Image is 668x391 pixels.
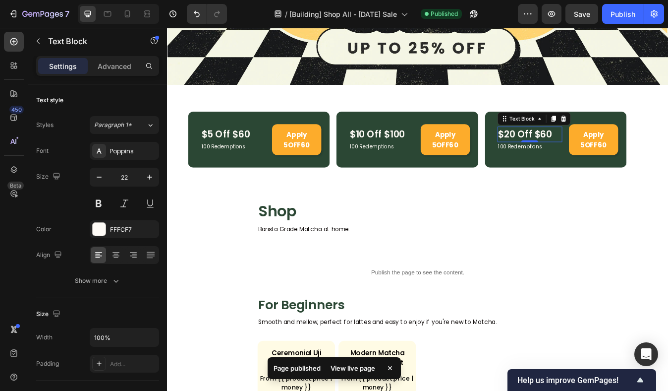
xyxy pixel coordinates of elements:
button: Paragraph 1* [90,116,159,134]
button: Save [565,4,598,24]
p: Page published [274,363,321,373]
span: Paragraph 1* [94,121,132,130]
span: Published [431,9,458,18]
p: Text Block [48,35,132,47]
div: Align [36,249,64,262]
span: / [285,9,287,19]
strong: Apply 5OFF60 [490,121,521,145]
button: Show survey - Help us improve GemPages! [517,374,646,386]
div: Color [36,225,52,234]
span: Help us improve GemPages! [517,376,634,385]
p: 100 Redemptions [393,136,468,145]
p: 100 Redemptions [217,136,291,145]
div: Text style [36,96,63,105]
div: FFFCF7 [110,225,157,234]
h2: Shop [107,205,488,229]
button: Show more [36,272,159,290]
div: Styles [36,121,54,130]
div: Publish [611,9,635,19]
div: Text Block [404,103,438,112]
p: Smooth and mellow, perfect for lattes and easy to enjoy if you're new to Matcha. [108,344,487,354]
input: Auto [90,328,159,346]
div: Rich Text Editor. Editing area: main [216,117,292,135]
h2: For Beginners [107,319,488,339]
div: Font [36,146,49,155]
span: [Building] Shop All - [DATE] Sale [289,9,397,19]
div: Size [36,170,62,184]
div: 450 [9,106,24,114]
div: Rich Text Editor. Editing area: main [392,117,469,135]
button: Publish [602,4,644,24]
p: $20 Off $60 [393,118,468,134]
div: Poppins [110,147,157,156]
a: Apply 5OFF60 [477,114,535,151]
div: Add... [110,360,157,369]
span: Save [574,10,590,18]
strong: Apply 5OFF60 [314,121,345,145]
iframe: Design area [167,28,668,391]
p: 7 [65,8,69,20]
div: Size [36,308,62,321]
button: 7 [4,4,74,24]
a: Apply 5OFF60 [301,114,359,151]
div: Show more [75,276,121,286]
div: Open Intercom Messenger [634,342,658,366]
div: Undo/Redo [187,4,227,24]
p: Barista Grade Matcha at home. [108,234,487,244]
div: Padding [36,359,59,368]
div: Beta [7,182,24,190]
p: $10 Off $100 [217,118,291,134]
div: View live page [325,361,381,375]
p: Advanced [98,61,131,71]
p: Settings [49,61,77,71]
div: Width [36,333,53,342]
